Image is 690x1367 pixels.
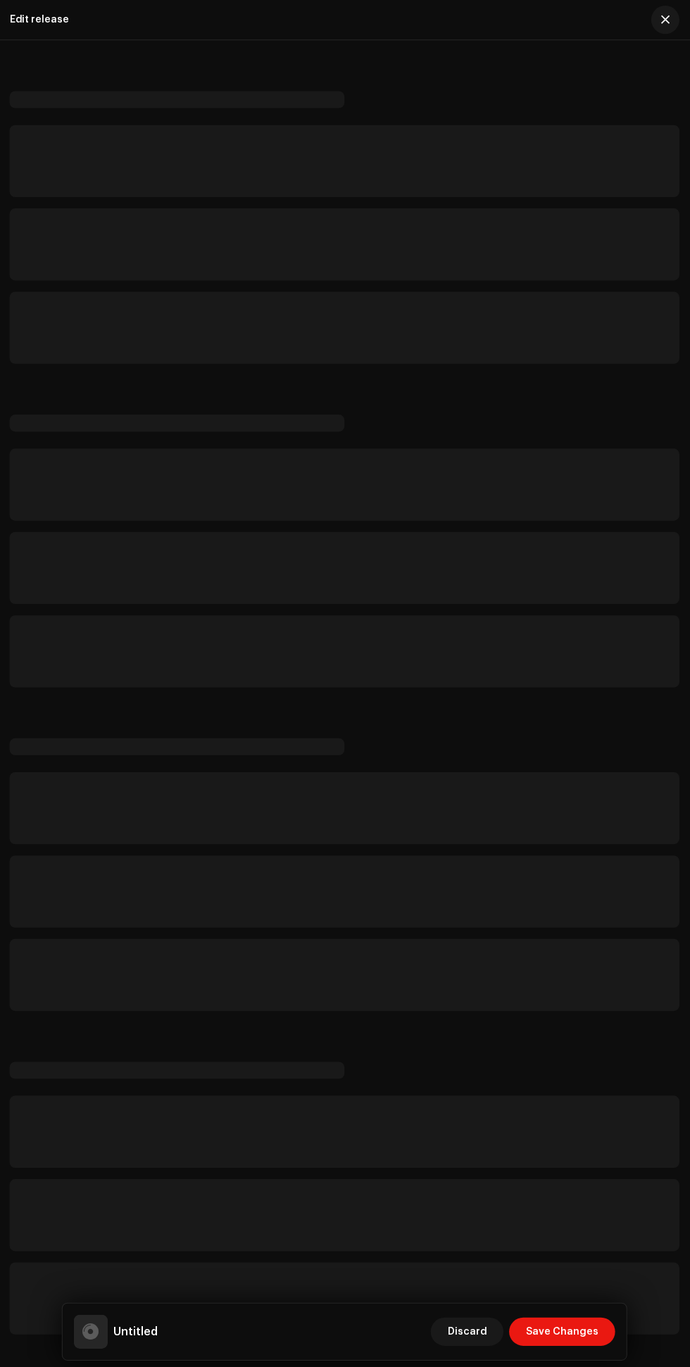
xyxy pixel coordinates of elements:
span: Discard [448,1313,487,1341]
h5: Untitled [115,1318,159,1335]
button: Discard [431,1313,503,1341]
button: Save Changes [509,1313,615,1341]
span: Save Changes [526,1313,598,1341]
div: Edit release [11,14,70,25]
